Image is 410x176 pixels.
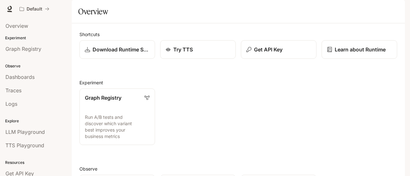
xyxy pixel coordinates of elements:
p: Get API Key [254,46,283,53]
a: Try TTS [160,40,236,59]
h2: Experiment [79,79,397,86]
p: Learn about Runtime [335,46,386,53]
p: Run A/B tests and discover which variant best improves your business metrics [85,114,150,140]
h2: Observe [79,165,397,172]
a: Graph RegistryRun A/B tests and discover which variant best improves your business metrics [79,88,155,145]
p: Download Runtime SDK [93,46,150,53]
a: Learn about Runtime [322,40,397,59]
p: Try TTS [173,46,193,53]
h2: Shortcuts [79,31,397,38]
p: Default [27,6,42,12]
a: Download Runtime SDK [79,40,155,59]
h1: Overview [78,5,108,18]
p: Graph Registry [85,94,121,102]
button: Get API Key [241,40,316,59]
button: All workspaces [17,3,52,15]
